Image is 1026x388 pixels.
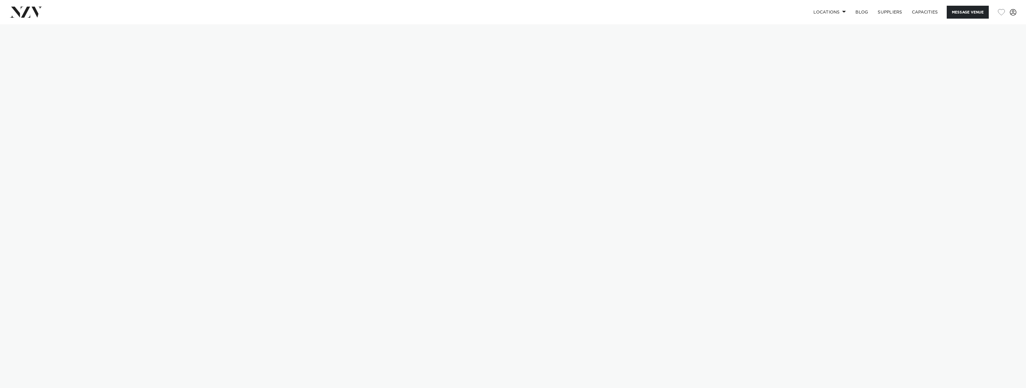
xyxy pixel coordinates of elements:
a: Capacities [907,6,943,19]
a: SUPPLIERS [873,6,907,19]
button: Message Venue [947,6,989,19]
a: BLOG [851,6,873,19]
a: Locations [809,6,851,19]
img: nzv-logo.png [10,7,42,17]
